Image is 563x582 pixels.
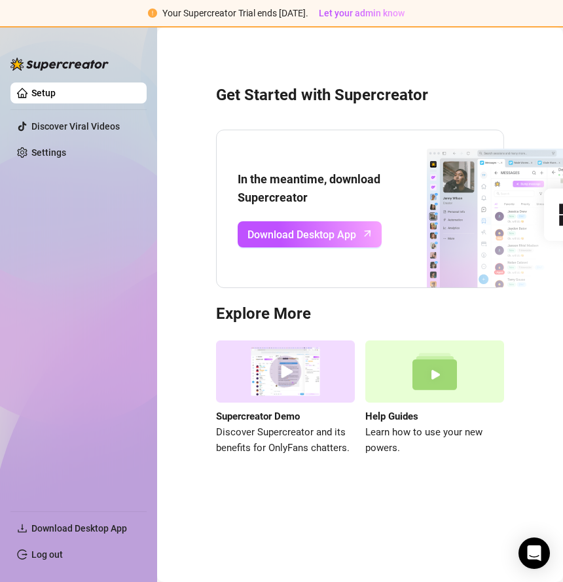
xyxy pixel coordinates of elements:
[216,85,504,106] h3: Get Started with Supercreator
[216,340,355,456] a: Supercreator DemoDiscover Supercreator and its benefits for OnlyFans chatters.
[148,9,157,18] span: exclamation-circle
[17,523,27,534] span: download
[365,340,504,456] a: Help GuidesLearn how to use your new powers.
[216,425,355,456] span: Discover Supercreator and its benefits for OnlyFans chatters.
[31,147,66,158] a: Settings
[162,8,308,18] span: Your Supercreator Trial ends [DATE].
[31,88,56,98] a: Setup
[216,340,355,403] img: supercreator demo
[216,304,504,325] h3: Explore More
[518,537,550,569] div: Open Intercom Messenger
[238,172,380,204] strong: In the meantime, download Supercreator
[247,227,356,243] span: Download Desktop App
[238,221,382,247] a: Download Desktop Apparrow-up
[365,340,504,403] img: help guides
[31,121,120,132] a: Discover Viral Videos
[365,410,418,422] strong: Help Guides
[31,523,127,534] span: Download Desktop App
[314,5,410,21] button: Let your admin know
[319,8,405,18] span: Let your admin know
[360,227,375,242] span: arrow-up
[216,410,300,422] strong: Supercreator Demo
[31,549,63,560] a: Log out
[365,425,504,456] span: Learn how to use your new powers.
[10,58,109,71] img: logo-BBDzfeDw.svg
